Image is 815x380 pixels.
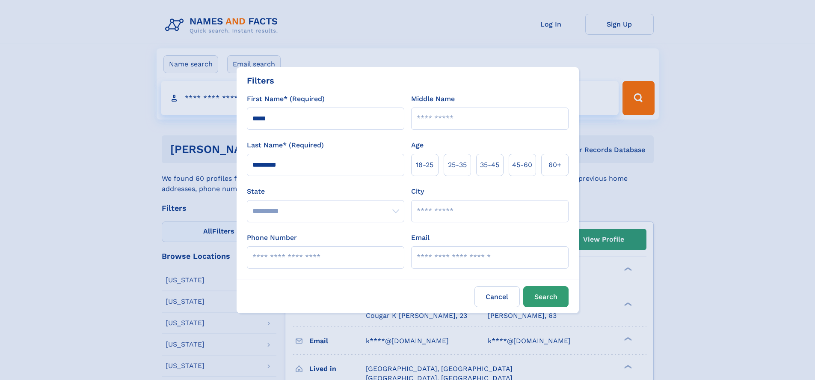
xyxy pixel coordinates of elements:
label: Middle Name [411,94,455,104]
label: Cancel [474,286,520,307]
span: 18‑25 [416,160,433,170]
span: 45‑60 [512,160,532,170]
label: Email [411,233,430,243]
label: City [411,186,424,197]
label: Last Name* (Required) [247,140,324,150]
span: 60+ [548,160,561,170]
label: State [247,186,404,197]
span: 35‑45 [480,160,499,170]
button: Search [523,286,569,307]
label: First Name* (Required) [247,94,325,104]
span: 25‑35 [448,160,467,170]
label: Age [411,140,424,150]
div: Filters [247,74,274,87]
label: Phone Number [247,233,297,243]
